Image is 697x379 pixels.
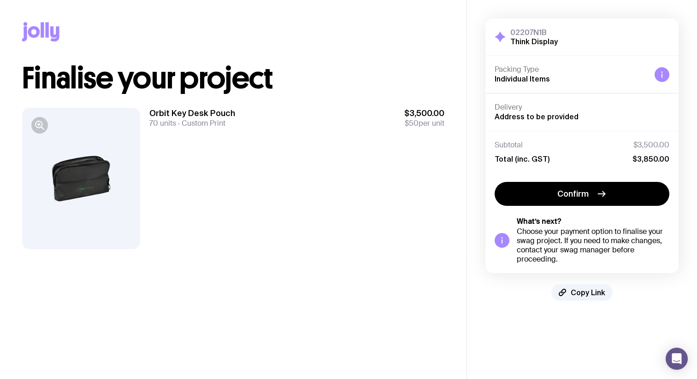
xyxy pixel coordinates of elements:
h3: 02207N1B [510,28,558,37]
span: 70 units [149,118,176,128]
div: Choose your payment option to finalise your swag project. If you need to make changes, contact yo... [517,227,669,264]
h1: Finalise your project [22,64,444,93]
h3: Orbit Key Desk Pouch [149,108,235,119]
span: $3,500.00 [404,108,444,119]
button: Confirm [495,182,669,206]
h2: Think Display [510,37,558,46]
span: Address to be provided [495,112,579,121]
span: Total (inc. GST) [495,154,549,163]
span: Copy Link [571,288,605,297]
h5: What’s next? [517,217,669,226]
div: Open Intercom Messenger [666,348,688,370]
span: per unit [404,119,444,128]
span: $50 [405,118,419,128]
span: Custom Print [176,118,225,128]
span: Individual Items [495,75,550,83]
span: $3,850.00 [632,154,669,163]
span: Subtotal [495,140,523,150]
span: $3,500.00 [633,140,669,150]
button: Copy Link [551,284,613,301]
span: Confirm [557,188,589,199]
h4: Delivery [495,103,669,112]
h4: Packing Type [495,65,647,74]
